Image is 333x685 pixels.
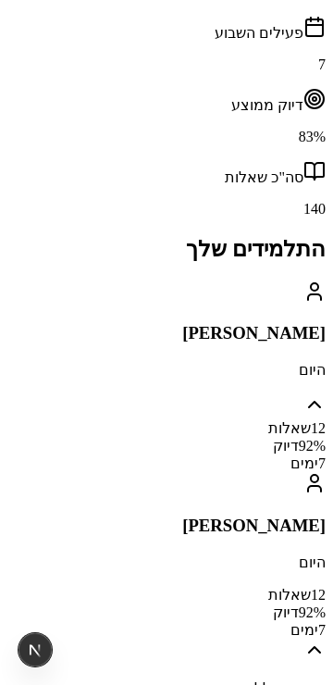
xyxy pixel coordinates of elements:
[7,516,326,536] h3: [PERSON_NAME]
[7,129,326,145] p: 83 %
[7,323,326,343] h3: [PERSON_NAME]
[7,88,326,114] div: דיוק ממוצע
[290,622,318,638] span: ימים
[273,438,299,454] span: דיוק
[318,455,326,471] span: 7
[7,160,326,186] div: סה"כ שאלות
[7,554,326,571] p: היום
[290,455,318,471] span: ימים
[7,16,326,42] div: פעילים השבוע
[299,604,326,620] span: 92 %
[7,361,326,379] p: היום
[311,420,326,436] span: 12
[268,420,311,436] span: שאלות
[7,201,326,218] p: 140
[7,56,326,73] p: 7
[7,236,326,262] h2: התלמידים שלך
[299,438,326,454] span: 92 %
[318,622,326,638] span: 7
[311,587,326,603] span: 12
[268,587,311,603] span: שאלות
[273,604,299,620] span: דיוק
